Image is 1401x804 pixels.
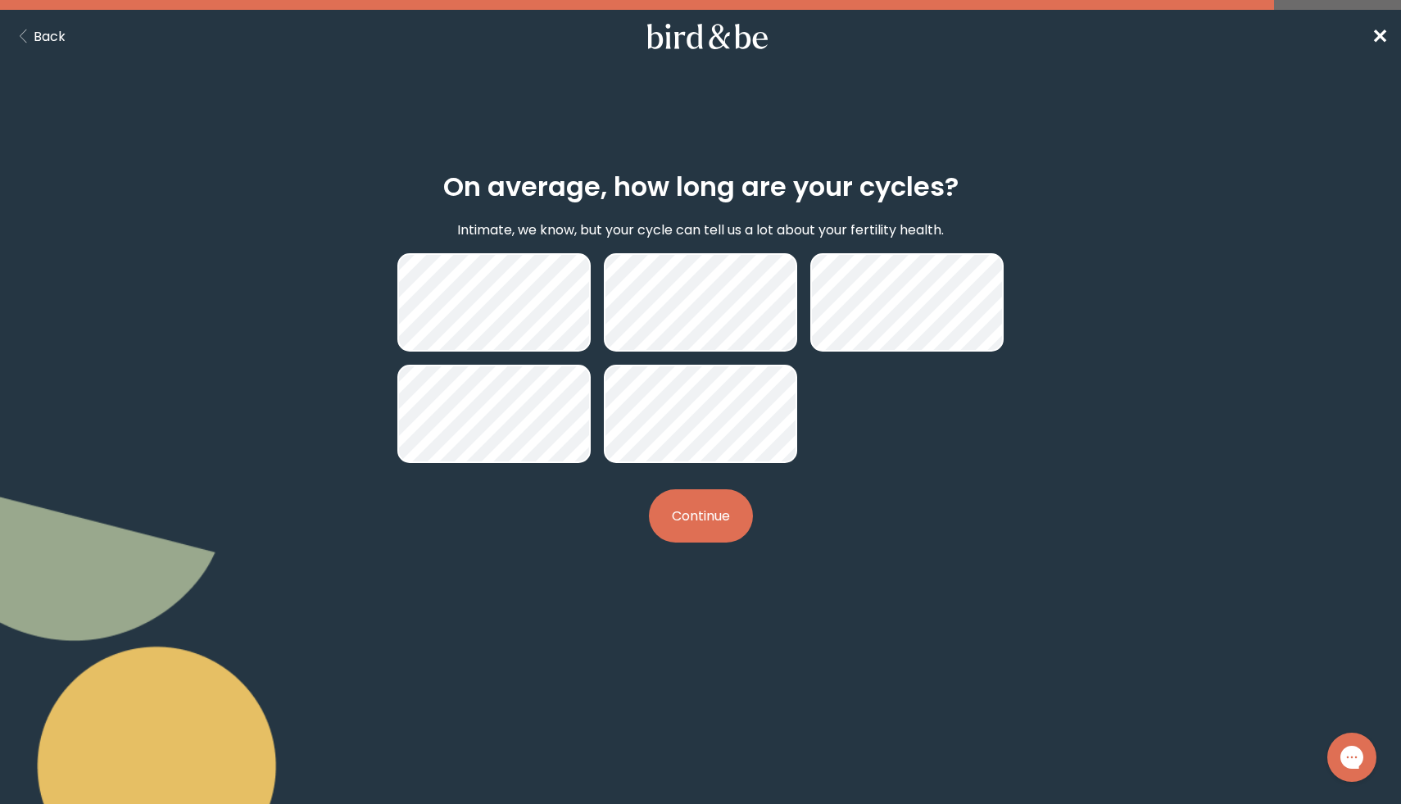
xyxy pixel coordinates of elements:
span: ✕ [1372,23,1388,50]
a: ✕ [1372,22,1388,51]
button: Back Button [13,26,66,47]
p: Intimate, we know, but your cycle can tell us a lot about your fertility health. [457,220,944,240]
h2: On average, how long are your cycles? [443,167,959,207]
iframe: Gorgias live chat messenger [1319,727,1385,788]
button: Continue [649,489,753,543]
